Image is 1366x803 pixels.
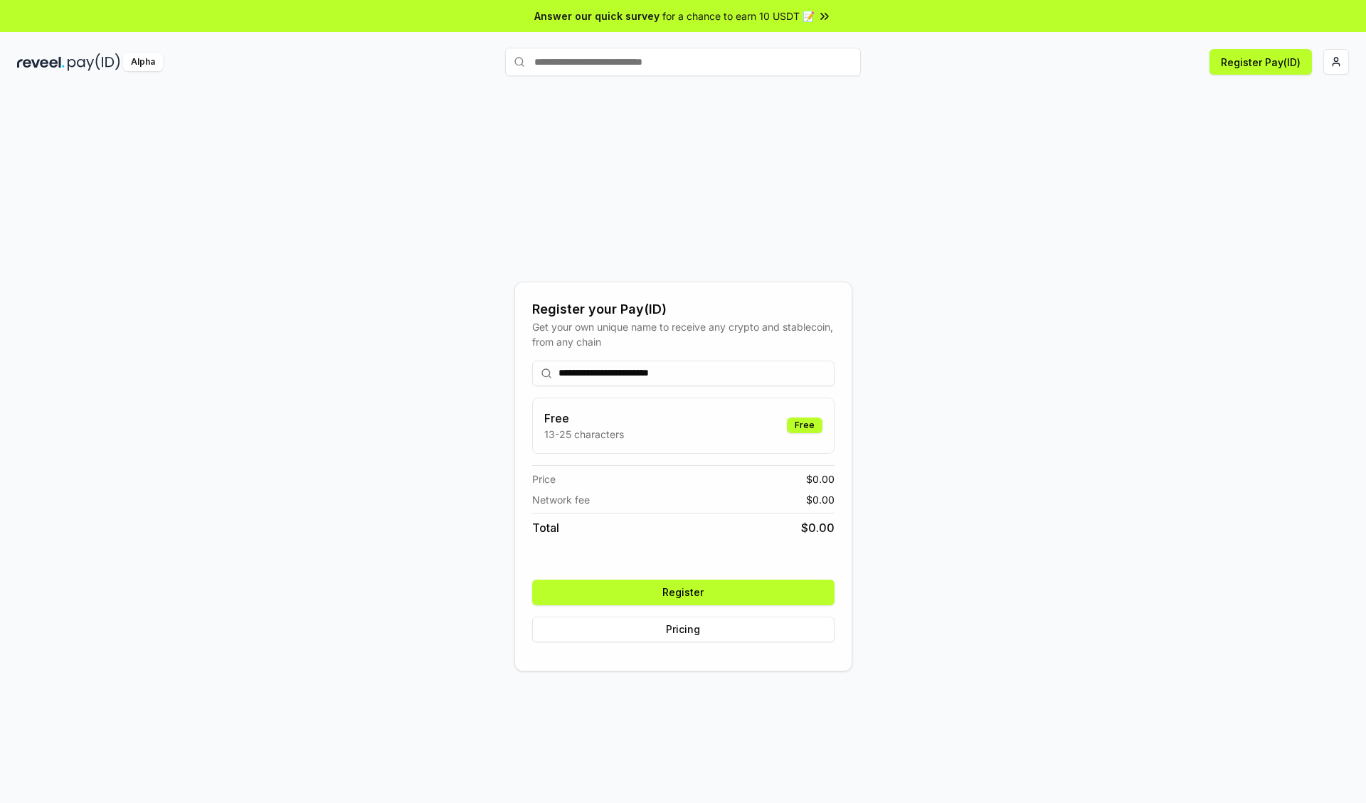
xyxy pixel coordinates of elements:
[534,9,660,23] span: Answer our quick survey
[806,492,835,507] span: $ 0.00
[532,472,556,486] span: Price
[801,519,835,536] span: $ 0.00
[532,319,835,349] div: Get your own unique name to receive any crypto and stablecoin, from any chain
[662,9,815,23] span: for a chance to earn 10 USDT 📝
[123,53,163,71] div: Alpha
[532,580,835,605] button: Register
[544,427,624,442] p: 13-25 characters
[544,410,624,427] h3: Free
[787,418,822,433] div: Free
[68,53,120,71] img: pay_id
[532,519,559,536] span: Total
[1209,49,1312,75] button: Register Pay(ID)
[532,492,590,507] span: Network fee
[17,53,65,71] img: reveel_dark
[532,299,835,319] div: Register your Pay(ID)
[806,472,835,486] span: $ 0.00
[532,617,835,642] button: Pricing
